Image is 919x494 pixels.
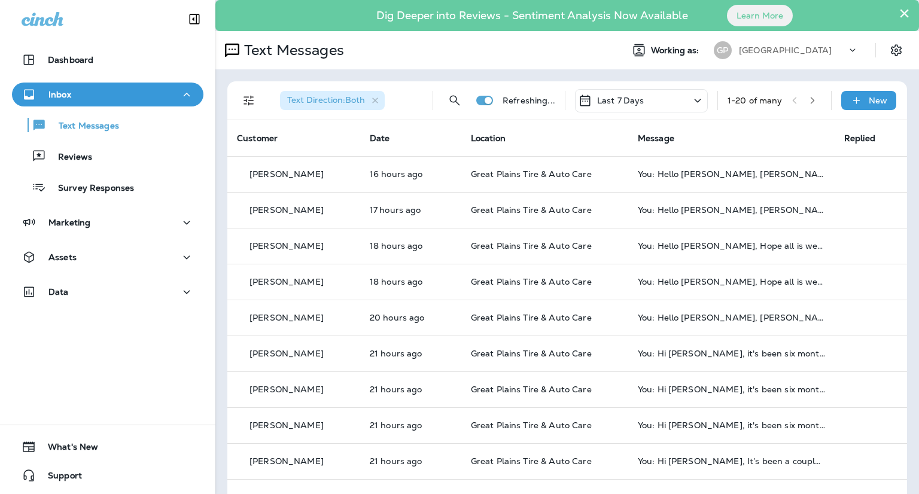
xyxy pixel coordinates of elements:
[638,241,825,251] div: You: Hello Eric, Hope all is well! This is Justin at Great Plains Tire & Auto Care, I wanted to r...
[12,175,203,200] button: Survey Responses
[471,240,592,251] span: Great Plains Tire & Auto Care
[638,313,825,322] div: You: Hello Daniel, Hope all is well! This is Justin at Great Plains Tire & Auto Care, I wanted to...
[370,241,452,251] p: Sep 28, 2025 01:30 PM
[471,169,592,179] span: Great Plains Tire & Auto Care
[48,218,90,227] p: Marketing
[503,96,555,105] p: Refreshing...
[249,277,324,286] p: [PERSON_NAME]
[370,349,452,358] p: Sep 28, 2025 10:23 AM
[471,133,506,144] span: Location
[48,252,77,262] p: Assets
[727,5,793,26] button: Learn More
[249,205,324,215] p: [PERSON_NAME]
[885,39,907,61] button: Settings
[739,45,832,55] p: [GEOGRAPHIC_DATA]
[638,456,825,466] div: You: Hi Stephen, It’s been a couple of months since we serviced your 2013 Kia Forte at Great Plai...
[237,89,261,112] button: Filters
[370,169,452,179] p: Sep 28, 2025 03:30 PM
[638,205,825,215] div: You: Hello Terry, Hope all is well! This is Justin at Great Plains Tire & Auto Care, I wanted to ...
[714,41,732,59] div: GP
[12,144,203,169] button: Reviews
[638,385,825,394] div: You: Hi Blaine, it's been six months since we last serviced your 1901 LOOSE WHEEL C/O at Great Pl...
[249,241,324,251] p: [PERSON_NAME]
[471,276,592,287] span: Great Plains Tire & Auto Care
[471,384,592,395] span: Great Plains Tire & Auto Care
[36,442,98,456] span: What's New
[638,277,825,286] div: You: Hello John, Hope all is well! This is Justin at Great Plains Tire & Auto Care, I wanted to r...
[471,205,592,215] span: Great Plains Tire & Auto Care
[48,90,71,99] p: Inbox
[342,14,723,17] p: Dig Deeper into Reviews - Sentiment Analysis Now Available
[287,94,365,105] span: Text Direction : Both
[638,169,825,179] div: You: Hello Seth, Hope all is well! This is Justin at Great Plains Tire & Auto Care, I wanted to r...
[597,96,644,105] p: Last 7 Days
[47,121,119,132] p: Text Messages
[370,313,452,322] p: Sep 28, 2025 11:30 AM
[12,280,203,304] button: Data
[12,83,203,106] button: Inbox
[178,7,211,31] button: Collapse Sidebar
[12,245,203,269] button: Assets
[844,133,875,144] span: Replied
[370,205,452,215] p: Sep 28, 2025 02:30 PM
[638,349,825,358] div: You: Hi Constance, it's been six months since we last serviced your 2004 Mazda B4000 at Great Pla...
[48,287,69,297] p: Data
[471,420,592,431] span: Great Plains Tire & Auto Care
[36,471,82,485] span: Support
[370,277,452,286] p: Sep 28, 2025 01:30 PM
[239,41,344,59] p: Text Messages
[370,133,390,144] span: Date
[46,152,92,163] p: Reviews
[12,463,203,487] button: Support
[249,349,324,358] p: [PERSON_NAME]
[728,96,783,105] div: 1 - 20 of many
[249,313,324,322] p: [PERSON_NAME]
[869,96,887,105] p: New
[48,55,93,65] p: Dashboard
[249,385,324,394] p: [PERSON_NAME]
[370,385,452,394] p: Sep 28, 2025 10:23 AM
[370,420,452,430] p: Sep 28, 2025 10:23 AM
[443,89,467,112] button: Search Messages
[249,169,324,179] p: [PERSON_NAME]
[638,420,825,430] div: You: Hi Tom, it's been six months since we last serviced your 2000 Covered Trailer at Great Plain...
[651,45,702,56] span: Working as:
[12,211,203,234] button: Marketing
[370,456,452,466] p: Sep 28, 2025 10:22 AM
[471,312,592,323] span: Great Plains Tire & Auto Care
[638,133,674,144] span: Message
[471,348,592,359] span: Great Plains Tire & Auto Care
[237,133,278,144] span: Customer
[46,183,134,194] p: Survey Responses
[899,4,910,23] button: Close
[12,435,203,459] button: What's New
[12,112,203,138] button: Text Messages
[280,91,385,110] div: Text Direction:Both
[471,456,592,466] span: Great Plains Tire & Auto Care
[12,48,203,72] button: Dashboard
[249,420,324,430] p: [PERSON_NAME]
[249,456,324,466] p: [PERSON_NAME]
